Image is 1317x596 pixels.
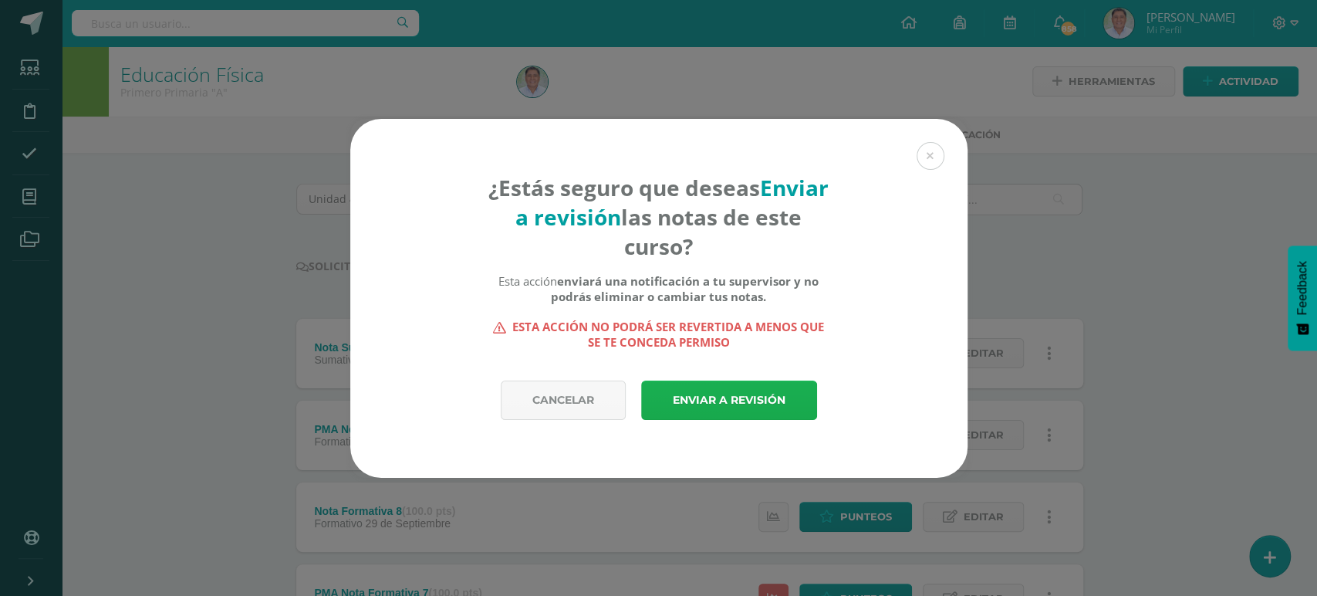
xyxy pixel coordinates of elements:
[488,273,829,304] div: Esta acción
[917,142,944,170] button: Close (Esc)
[488,319,829,350] strong: Esta acción no podrá ser revertida a menos que se te conceda permiso
[515,173,829,232] strong: Enviar a revisión
[1295,261,1309,315] span: Feedback
[501,381,626,420] a: Cancelar
[1288,246,1317,350] button: Feedback - Mostrar encuesta
[641,381,817,420] a: Enviar a revisión
[551,273,819,304] b: enviará una notificación a tu supervisor y no podrás eliminar o cambiar tus notas.
[488,173,829,261] h4: ¿Estás seguro que deseas las notas de este curso?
